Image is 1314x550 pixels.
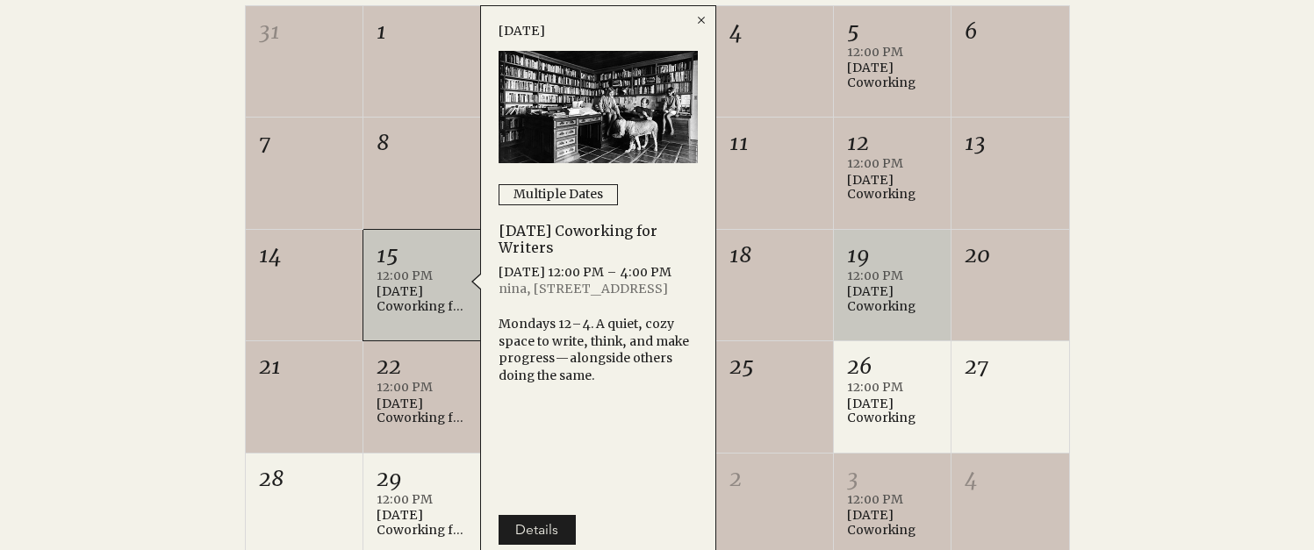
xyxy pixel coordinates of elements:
[377,17,467,46] div: 1
[377,284,467,314] div: [DATE] Coworking for Writers
[965,352,1055,382] div: 27
[515,520,558,539] span: Details
[259,17,349,46] div: 31
[847,284,937,314] div: [DATE] Coworking
[847,268,937,285] div: 12:00 PM
[729,128,820,158] div: 11
[847,173,937,203] div: [DATE] Coworking
[377,128,467,158] div: 8
[729,352,820,382] div: 25
[847,44,937,61] div: 12:00 PM
[499,222,657,257] a: [DATE] Coworking for Writers
[847,155,937,173] div: 12:00 PM
[513,186,603,204] div: Multiple Dates
[499,515,576,545] a: Details
[499,22,545,40] div: [DATE]
[499,316,698,384] div: Mondays 12–4. A quiet, cozy space to write, think, and make progress—alongside others doing the s...
[965,17,1055,46] div: 6
[847,396,937,426] div: [DATE] Coworking
[847,464,937,494] div: 3
[847,491,937,509] div: 12:00 PM
[847,352,937,382] div: 26
[847,379,937,396] div: 12:00 PM
[847,508,937,538] div: [DATE] Coworking
[377,352,467,382] div: 22
[259,464,349,494] div: 28
[499,281,698,298] div: nina, [STREET_ADDRESS]
[847,128,937,158] div: 12
[377,268,467,285] div: 12:00 PM
[965,240,1055,270] div: 20
[847,61,937,90] div: [DATE] Coworking
[694,13,708,31] div: Close
[847,17,937,46] div: 5
[377,464,467,494] div: 29
[259,240,349,270] div: 14
[729,464,820,494] div: 2
[847,240,937,270] div: 19
[259,352,349,382] div: 21
[965,464,1055,494] div: 4
[377,491,467,509] div: 12:00 PM
[259,128,349,158] div: 7
[377,379,467,396] div: 12:00 PM
[729,240,820,270] div: 18
[729,17,820,46] div: 4
[377,396,467,426] div: [DATE] Coworking for Writers
[499,264,698,282] div: [DATE] 12:00 PM – 4:00 PM
[377,508,467,538] div: [DATE] Coworking for Writers
[377,240,467,270] div: 15
[499,51,698,163] img: Monday Coworking for Writers
[965,128,1055,158] div: 13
